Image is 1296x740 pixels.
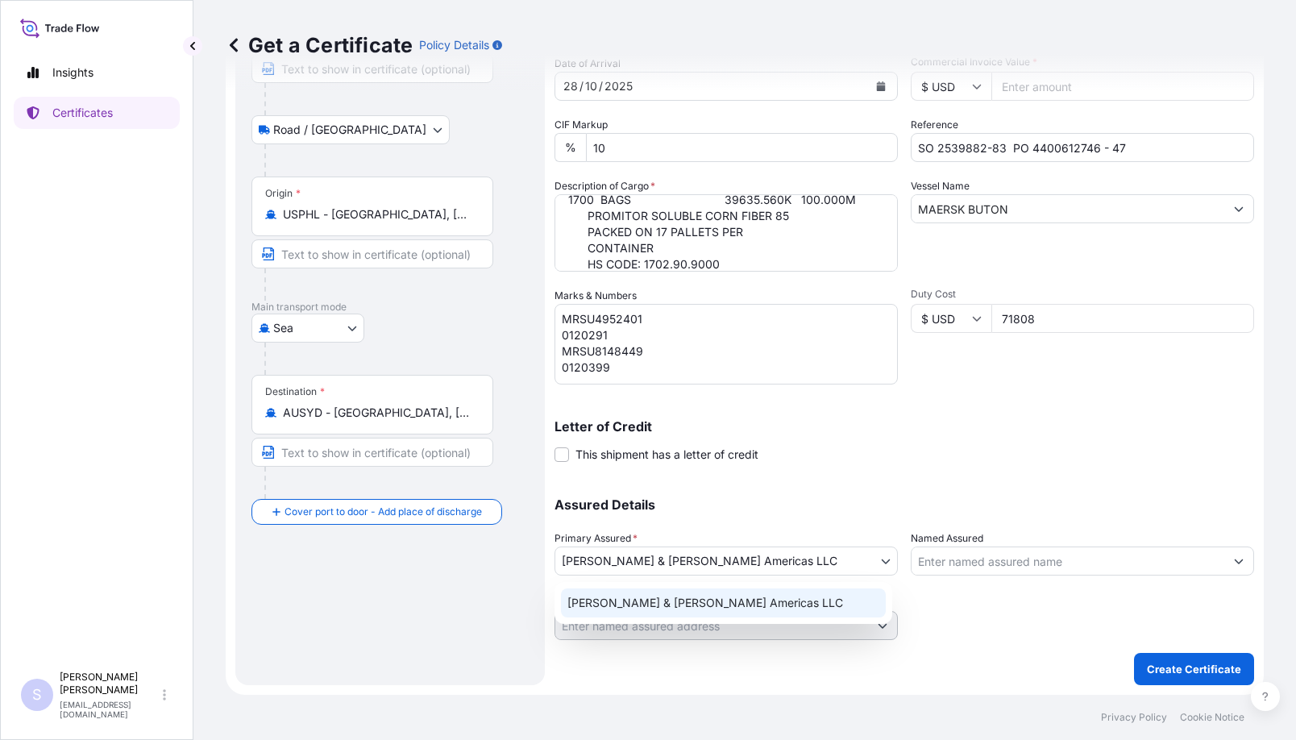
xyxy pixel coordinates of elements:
[14,97,180,129] a: Certificates
[1180,711,1244,724] a: Cookie Notice
[555,547,898,576] button: [PERSON_NAME] & [PERSON_NAME] Americas LLC
[555,498,1254,511] p: Assured Details
[912,547,1224,576] input: Assured Name
[283,405,473,421] input: Destination
[555,420,1254,433] p: Letter of Credit
[991,304,1254,333] input: Enter amount
[265,187,301,200] div: Origin
[251,314,364,343] button: Select transport
[911,530,983,547] label: Named Assured
[868,611,897,640] button: Show suggestions
[1101,711,1167,724] a: Privacy Policy
[273,122,426,138] span: Road / [GEOGRAPHIC_DATA]
[32,687,42,703] span: S
[555,611,868,640] input: Named Assured Address
[251,239,493,268] input: Text to appear on certificate
[251,301,529,314] p: Main transport mode
[226,32,413,58] p: Get a Certificate
[561,588,886,617] div: [PERSON_NAME] & [PERSON_NAME] Americas LLC
[60,671,160,696] p: [PERSON_NAME] [PERSON_NAME]
[52,105,113,121] p: Certificates
[251,499,502,525] button: Cover port to door - Add place of discharge
[1134,653,1254,685] button: Create Certificate
[586,133,898,162] input: Enter percentage between 0 and 10%
[912,194,1224,223] input: Type to search vessel name or IMO
[575,447,758,463] span: This shipment has a letter of credit
[555,178,655,194] label: Description of Cargo
[251,115,450,144] button: Select transport
[283,206,473,222] input: Origin
[285,504,482,520] span: Cover port to door - Add place of discharge
[911,178,970,194] label: Vessel Name
[60,700,160,719] p: [EMAIL_ADDRESS][DOMAIN_NAME]
[1147,661,1241,677] p: Create Certificate
[1224,547,1253,576] button: Show suggestions
[14,56,180,89] a: Insights
[911,117,958,133] label: Reference
[273,320,293,336] span: Sea
[251,438,493,467] input: Text to appear on certificate
[911,133,1254,162] input: Enter booking reference
[555,530,638,547] span: Primary Assured
[419,37,489,53] p: Policy Details
[555,288,637,304] label: Marks & Numbers
[1224,194,1253,223] button: Show suggestions
[265,385,325,398] div: Destination
[52,64,93,81] p: Insights
[911,288,1254,301] span: Duty Cost
[555,117,608,133] label: CIF Markup
[555,133,586,162] div: %
[562,553,837,569] span: [PERSON_NAME] & [PERSON_NAME] Americas LLC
